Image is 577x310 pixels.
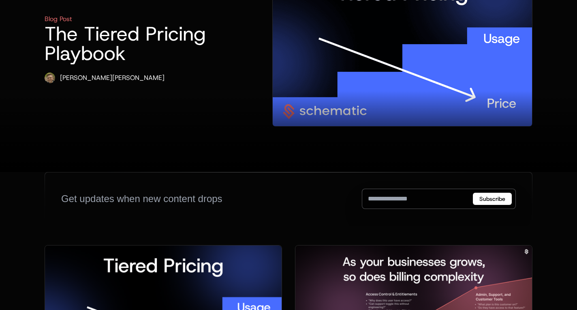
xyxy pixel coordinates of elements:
h1: The Tiered Pricing Playbook [45,24,220,63]
button: Subscribe [473,193,512,205]
div: Get updates when new content drops [61,192,222,205]
div: Blog Post [45,14,72,24]
div: [PERSON_NAME] [PERSON_NAME] [60,73,165,83]
img: Ryan Echternacht [45,73,55,83]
